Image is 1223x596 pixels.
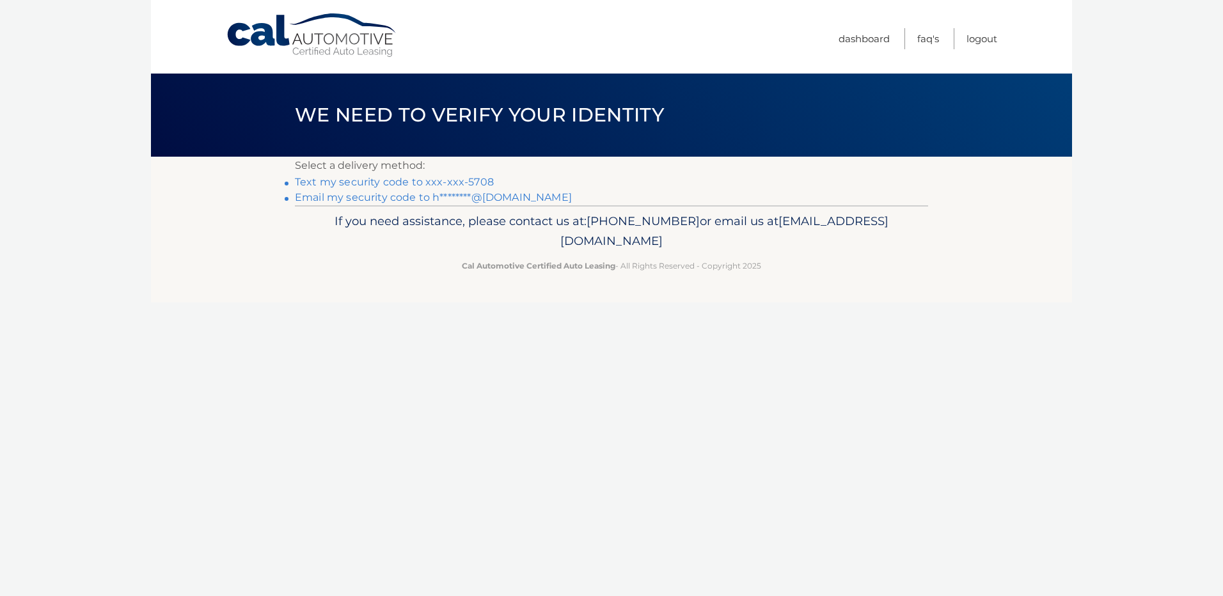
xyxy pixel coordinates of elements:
a: Cal Automotive [226,13,398,58]
a: Dashboard [839,28,890,49]
strong: Cal Automotive Certified Auto Leasing [462,261,615,271]
a: FAQ's [917,28,939,49]
span: [PHONE_NUMBER] [587,214,700,228]
a: Logout [967,28,997,49]
span: We need to verify your identity [295,103,664,127]
p: - All Rights Reserved - Copyright 2025 [303,259,920,272]
a: Email my security code to h********@[DOMAIN_NAME] [295,191,572,203]
p: If you need assistance, please contact us at: or email us at [303,211,920,252]
p: Select a delivery method: [295,157,928,175]
a: Text my security code to xxx-xxx-5708 [295,176,494,188]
